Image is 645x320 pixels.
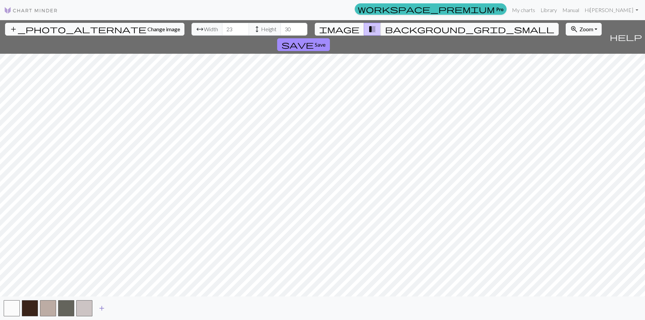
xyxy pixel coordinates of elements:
a: Library [538,3,560,17]
img: Logo [4,6,58,14]
a: Pro [355,3,507,15]
button: Change image [5,23,184,36]
span: Save [315,41,326,48]
a: Manual [560,3,582,17]
a: Hi[PERSON_NAME] [582,3,641,17]
a: My charts [509,3,538,17]
button: Help [607,20,645,54]
span: transition_fade [368,25,376,34]
span: Width [204,25,218,33]
span: Zoom [579,26,593,32]
span: help [610,32,642,42]
span: background_grid_small [385,25,554,34]
span: save [282,40,314,49]
span: zoom_in [570,25,578,34]
span: image [319,25,359,34]
span: arrow_range [196,25,204,34]
span: height [253,25,261,34]
span: Height [261,25,276,33]
span: workspace_premium [358,4,495,14]
span: add [98,304,106,313]
button: Add color [93,302,110,315]
button: Save [277,38,330,51]
button: Zoom [566,23,602,36]
span: add_photo_alternate [9,25,146,34]
span: Change image [147,26,180,32]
